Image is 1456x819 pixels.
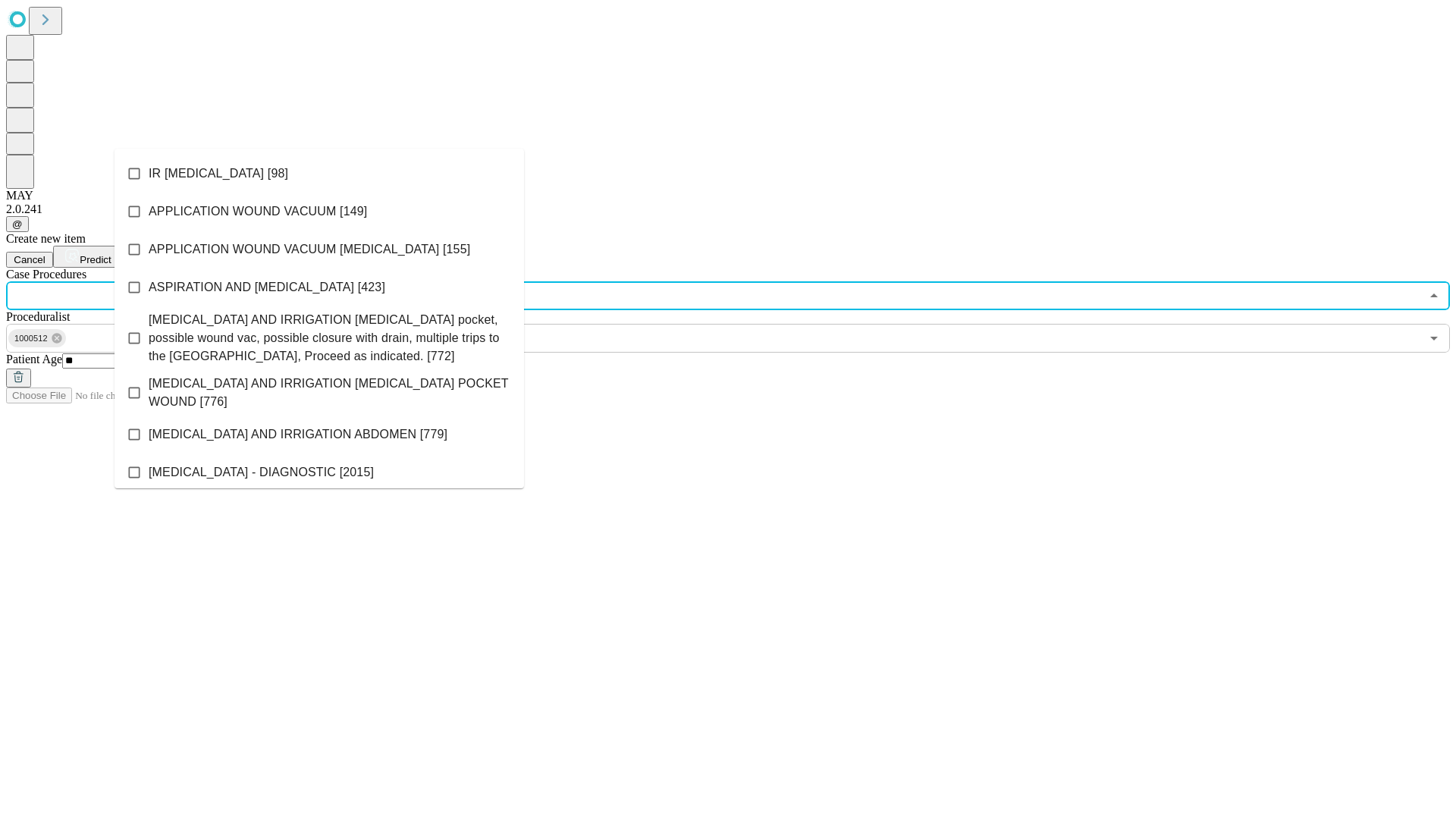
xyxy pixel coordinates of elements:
span: Create new item [6,232,86,245]
span: Patient Age [6,353,62,366]
span: APPLICATION WOUND VACUUM [MEDICAL_DATA] [155] [149,240,470,259]
button: @ [6,216,29,232]
span: Cancel [14,254,45,265]
span: Predict [80,254,111,265]
span: [MEDICAL_DATA] - DIAGNOSTIC [2015] [149,463,374,482]
span: ASPIRATION AND [MEDICAL_DATA] [423] [149,278,385,297]
span: IR [MEDICAL_DATA] [98] [149,165,288,183]
div: 2.0.241 [6,202,1450,216]
div: 1000512 [8,329,66,347]
button: Close [1423,285,1445,306]
span: Scheduled Procedure [6,268,86,281]
button: Open [1423,328,1445,349]
span: Proceduralist [6,310,70,323]
div: MAY [6,189,1450,202]
span: [MEDICAL_DATA] AND IRRIGATION [MEDICAL_DATA] POCKET WOUND [776] [149,375,512,411]
span: [MEDICAL_DATA] AND IRRIGATION ABDOMEN [779] [149,425,447,444]
span: [MEDICAL_DATA] AND IRRIGATION [MEDICAL_DATA] pocket, possible wound vac, possible closure with dr... [149,311,512,366]
span: 1000512 [8,330,54,347]
button: Cancel [6,252,53,268]
span: @ [12,218,23,230]
span: APPLICATION WOUND VACUUM [149] [149,202,367,221]
button: Predict [53,246,123,268]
